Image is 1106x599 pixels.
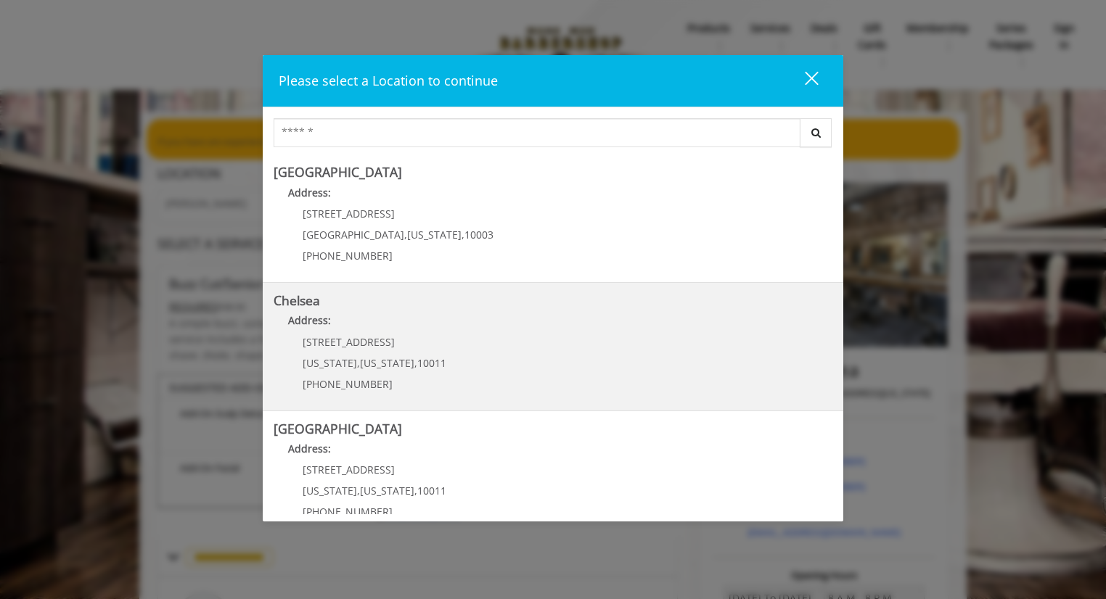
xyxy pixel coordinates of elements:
span: [STREET_ADDRESS] [303,207,395,220]
span: , [414,356,417,370]
span: [US_STATE] [303,484,357,497]
span: 10011 [417,356,446,370]
b: Chelsea [274,292,320,309]
span: , [357,356,360,370]
b: [GEOGRAPHIC_DATA] [274,163,402,181]
div: Center Select [274,118,832,154]
span: [US_STATE] [407,228,462,241]
b: [GEOGRAPHIC_DATA] [274,420,402,437]
span: [GEOGRAPHIC_DATA] [303,228,404,241]
span: [US_STATE] [303,356,357,370]
span: 10003 [464,228,493,241]
span: Please select a Location to continue [279,72,498,89]
b: Address: [288,313,331,327]
span: 10011 [417,484,446,497]
button: close dialog [778,66,827,96]
input: Search Center [274,118,800,147]
span: , [404,228,407,241]
b: Address: [288,442,331,455]
span: , [414,484,417,497]
span: [PHONE_NUMBER] [303,505,393,519]
span: [PHONE_NUMBER] [303,377,393,391]
span: [US_STATE] [360,484,414,497]
span: [PHONE_NUMBER] [303,249,393,263]
span: [US_STATE] [360,356,414,370]
span: , [357,484,360,497]
div: close dialog [788,70,817,92]
span: [STREET_ADDRESS] [303,335,395,349]
i: Search button [808,128,824,138]
span: [STREET_ADDRESS] [303,463,395,476]
span: , [462,228,464,241]
b: Address: [288,186,331,199]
